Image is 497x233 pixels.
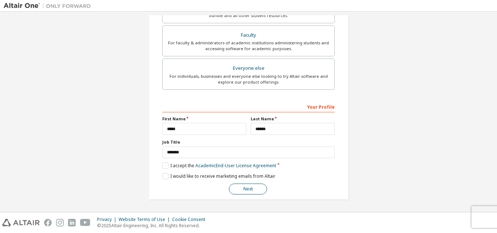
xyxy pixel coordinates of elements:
img: instagram.svg [56,219,64,226]
label: Job Title [162,139,335,145]
button: Next [229,184,267,194]
div: Website Terms of Use [119,217,172,222]
img: youtube.svg [80,219,91,226]
div: Everyone else [167,63,330,73]
label: First Name [162,116,246,122]
p: © 2025 Altair Engineering, Inc. All Rights Reserved. [97,222,210,229]
img: linkedin.svg [68,219,76,226]
label: I would like to receive marketing emails from Altair [162,173,275,179]
div: Cookie Consent [172,217,210,222]
div: Faculty [167,30,330,40]
label: I accept the [162,162,276,169]
div: Privacy [97,217,119,222]
div: Your Profile [162,101,335,112]
img: altair_logo.svg [2,219,40,226]
a: Academic End-User License Agreement [195,162,276,169]
div: For faculty & administrators of academic institutions administering students and accessing softwa... [167,40,330,52]
img: facebook.svg [44,219,52,226]
label: Last Name [251,116,335,122]
div: For individuals, businesses and everyone else looking to try Altair software and explore our prod... [167,73,330,85]
img: Altair One [4,2,95,9]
